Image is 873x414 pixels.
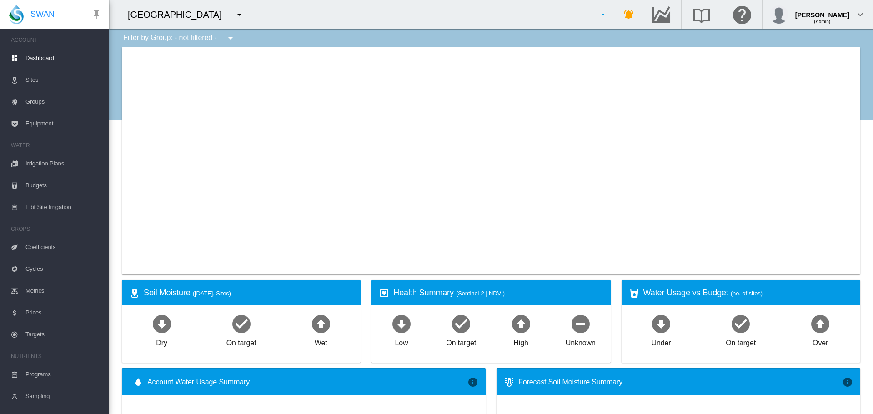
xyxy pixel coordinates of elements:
md-icon: icon-information [467,377,478,388]
span: Prices [25,302,102,324]
span: Dashboard [25,47,102,69]
span: WATER [11,138,102,153]
span: Budgets [25,175,102,196]
div: Unknown [566,334,596,348]
span: (no. of sites) [731,290,763,297]
div: [PERSON_NAME] [795,7,849,16]
div: Filter by Group: - not filtered - [116,29,242,47]
md-icon: icon-minus-circle [570,313,592,334]
md-icon: icon-menu-down [234,9,245,20]
span: ([DATE], Sites) [193,290,231,297]
md-icon: Search the knowledge base [691,9,712,20]
md-icon: icon-menu-down [225,33,236,44]
md-icon: icon-arrow-up-bold-circle [310,313,332,334]
div: On target [726,334,756,348]
span: (Admin) [814,19,830,24]
button: icon-menu-down [230,5,248,24]
md-icon: icon-bell-ring [623,9,634,20]
md-icon: icon-arrow-up-bold-circle [809,313,831,334]
span: Programs [25,364,102,385]
div: Health Summary [393,287,603,299]
div: High [513,334,528,348]
span: Metrics [25,280,102,302]
span: Groups [25,91,102,113]
span: (Sentinel-2 | NDVI) [456,290,505,297]
div: Under [652,334,671,348]
span: Edit Site Irrigation [25,196,102,218]
md-icon: icon-thermometer-lines [504,377,515,388]
md-icon: icon-arrow-up-bold-circle [510,313,532,334]
md-icon: Click here for help [731,9,753,20]
div: Soil Moisture [144,287,353,299]
md-icon: Go to the Data Hub [650,9,672,20]
div: On target [226,334,256,348]
md-icon: icon-arrow-down-bold-circle [151,313,173,334]
div: [GEOGRAPHIC_DATA] [128,8,230,21]
img: SWAN-Landscape-Logo-Colour-drop.png [9,5,24,24]
md-icon: icon-checkbox-marked-circle [231,313,252,334]
span: SWAN [30,9,55,20]
span: Sites [25,69,102,91]
md-icon: icon-pin [91,9,102,20]
div: Wet [315,334,327,348]
md-icon: icon-water [133,377,144,388]
span: Irrigation Plans [25,153,102,175]
span: ACCOUNT [11,33,102,47]
div: On target [446,334,476,348]
md-icon: icon-map-marker-radius [129,288,140,299]
div: Dry [156,334,167,348]
div: Forecast Soil Moisture Summary [518,377,842,387]
span: NUTRIENTS [11,349,102,364]
img: profile.jpg [770,5,788,24]
button: icon-bell-ring [620,5,638,24]
md-icon: icon-checkbox-marked-circle [450,313,472,334]
md-icon: icon-arrow-down-bold-circle [391,313,412,334]
span: Account Water Usage Summary [147,377,467,387]
span: Sampling [25,385,102,407]
md-icon: icon-heart-box-outline [379,288,390,299]
span: Coefficients [25,236,102,258]
span: CROPS [11,222,102,236]
md-icon: icon-arrow-down-bold-circle [650,313,672,334]
button: icon-menu-down [221,29,240,47]
div: Over [813,334,828,348]
div: Low [395,334,408,348]
md-icon: icon-cup-water [629,288,640,299]
div: Water Usage vs Budget [643,287,853,299]
md-icon: icon-chevron-down [855,9,866,20]
span: Cycles [25,258,102,280]
md-icon: icon-checkbox-marked-circle [730,313,752,334]
md-icon: icon-information [842,377,853,388]
span: Equipment [25,113,102,135]
span: Targets [25,324,102,345]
